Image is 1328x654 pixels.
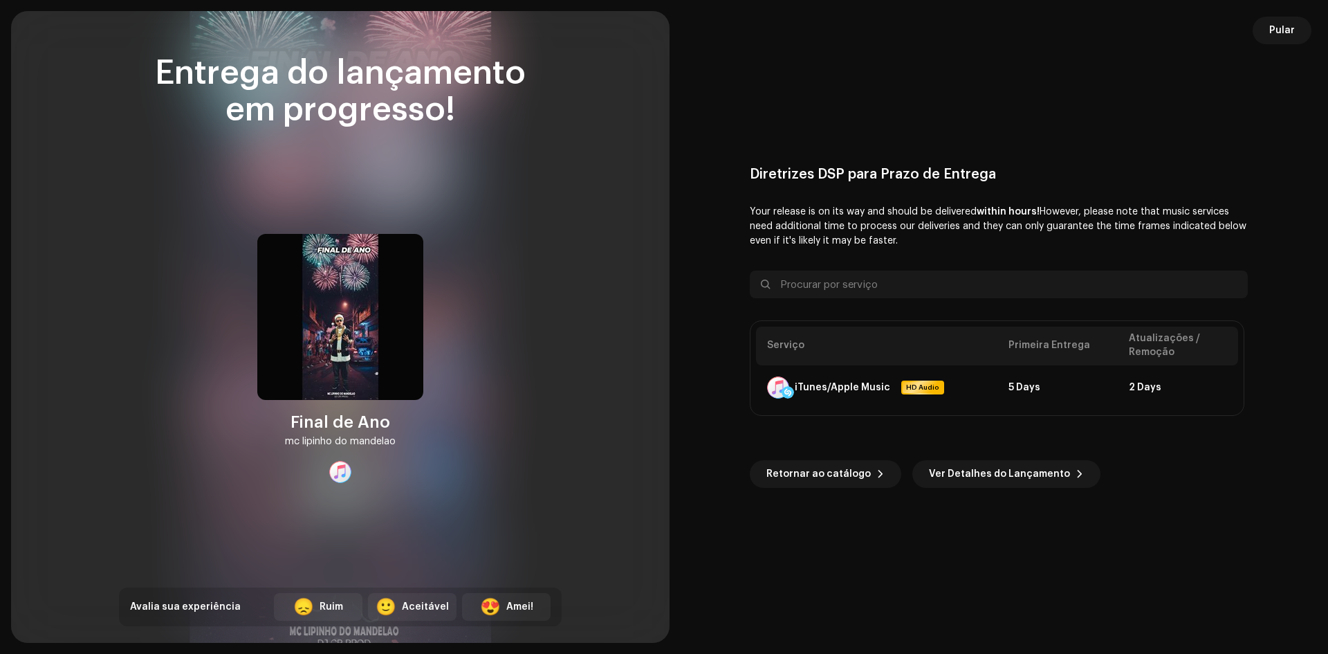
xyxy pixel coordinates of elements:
span: Avalia sua experiência [130,602,241,612]
div: mc lipinho do mandelao [285,433,396,450]
input: Procurar por serviço [750,271,1248,298]
div: Entrega do lançamento em progresso! [119,55,562,129]
b: within hours! [977,207,1040,217]
td: 2 Days [1118,365,1238,410]
span: HD Audio [903,382,943,393]
th: Atualizações / Remoção [1118,327,1238,365]
th: Primeira Entrega [997,327,1118,365]
span: Retornar ao catálogo [766,460,871,488]
div: 😞 [293,599,314,615]
button: Pular [1253,17,1311,44]
span: Ver Detalhes do Lançamento [929,460,1070,488]
div: 😍 [480,599,501,615]
td: 5 Days [997,365,1118,410]
p: Your release is on its way and should be delivered However, please note that music services need ... [750,205,1248,248]
div: Diretrizes DSP para Prazo de Entrega [750,166,1248,183]
div: Ruim [320,600,343,615]
button: Retornar ao catálogo [750,460,901,488]
div: 🙂 [376,599,396,615]
div: Final de Ano [290,411,390,433]
div: Amei! [506,600,533,615]
span: Pular [1269,17,1295,44]
div: Aceitável [402,600,449,615]
button: Ver Detalhes do Lançamento [912,460,1100,488]
th: Serviço [756,327,997,365]
div: iTunes/Apple Music [795,382,890,393]
img: 471da865-b8ff-41c8-9ce7-562cdedc758b [257,234,423,400]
